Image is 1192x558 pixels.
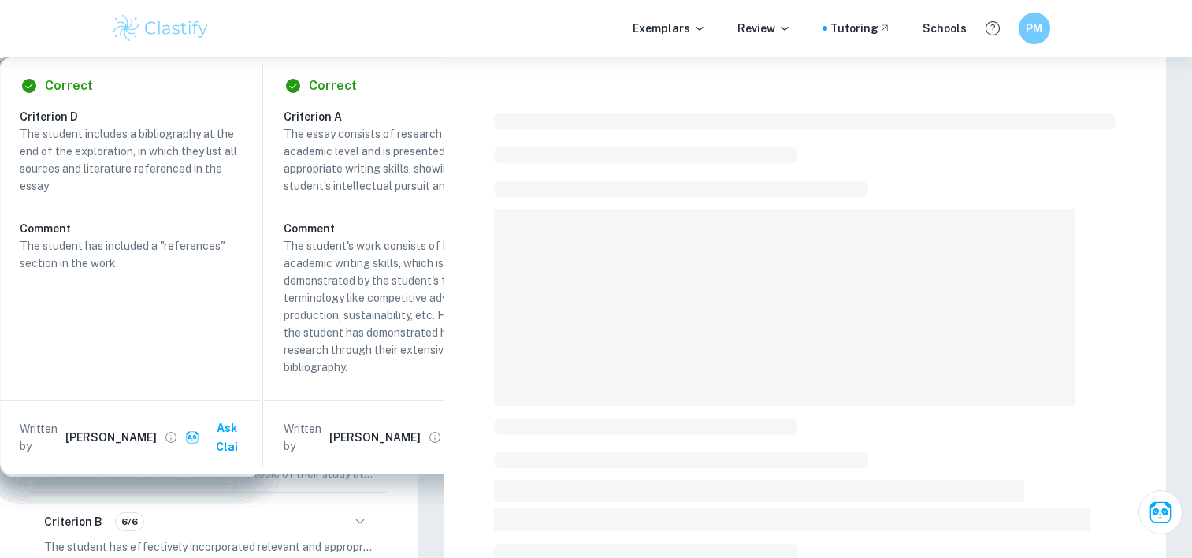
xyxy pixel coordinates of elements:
button: Ask Clai [182,414,254,461]
p: The student has effectively incorporated relevant and appropriate source material from both Nike ... [44,538,373,556]
h6: Comment [20,220,242,237]
p: The student's work consists of high-level academic writing skills, which is demonstrated by the s... [284,237,506,376]
a: Tutoring [830,20,891,37]
h6: Criterion A [284,108,518,125]
h6: Comment [284,220,506,237]
button: PM [1019,13,1050,44]
span: 6/6 [116,515,143,529]
p: Review [737,20,791,37]
h6: PM [1025,20,1043,37]
img: clai.svg [185,430,200,445]
p: The student has included a "references" section in the work. [20,237,242,272]
p: Exemplars [633,20,706,37]
h6: Correct [309,76,357,95]
button: View full profile [160,426,182,448]
p: The student includes a bibliography at the end of the exploration, in which they list all sources... [20,125,242,195]
img: Clastify logo [111,13,211,44]
p: The essay consists of research at a high, academic level and is presented using appropriate writi... [284,125,506,195]
h6: [PERSON_NAME] [329,429,421,446]
p: Written by [284,420,326,455]
a: Schools [923,20,967,37]
button: Help and Feedback [979,15,1006,42]
h6: [PERSON_NAME] [65,429,157,446]
p: Written by [20,420,62,455]
h6: Correct [45,76,93,95]
h6: Criterion B [44,513,102,530]
button: View full profile [424,426,446,448]
h6: Criterion D [20,108,254,125]
button: Ask Clai [1138,490,1183,534]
